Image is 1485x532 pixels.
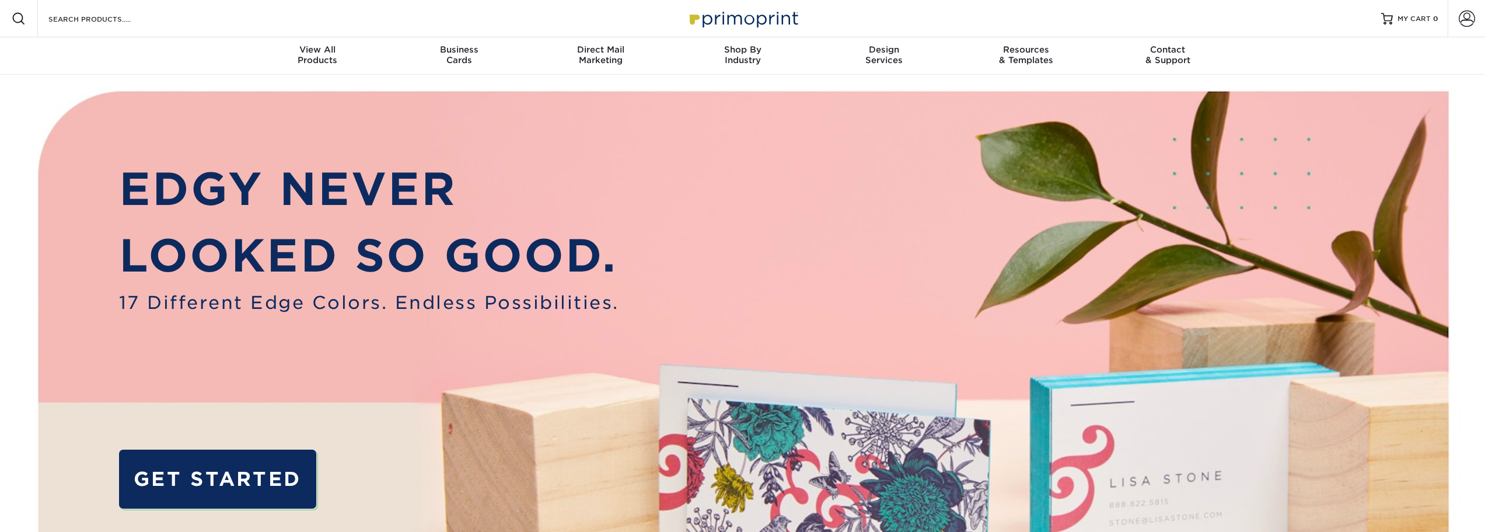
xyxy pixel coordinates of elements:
[1097,44,1239,55] span: Contact
[1433,15,1438,23] span: 0
[388,37,530,75] a: BusinessCards
[47,12,161,26] input: SEARCH PRODUCTS.....
[813,37,955,75] a: DesignServices
[672,44,813,55] span: Shop By
[813,44,955,65] div: Services
[247,44,389,65] div: Products
[955,44,1097,55] span: Resources
[530,44,672,55] span: Direct Mail
[955,44,1097,65] div: & Templates
[119,156,619,223] p: EDGY NEVER
[388,44,530,65] div: Cards
[388,44,530,55] span: Business
[672,37,813,75] a: Shop ByIndustry
[1097,44,1239,65] div: & Support
[247,37,389,75] a: View AllProducts
[672,44,813,65] div: Industry
[119,222,619,290] p: LOOKED SO GOOD.
[1097,37,1239,75] a: Contact& Support
[119,290,619,317] span: 17 Different Edge Colors. Endless Possibilities.
[530,44,672,65] div: Marketing
[684,6,801,31] img: Primoprint
[247,44,389,55] span: View All
[813,44,955,55] span: Design
[955,37,1097,75] a: Resources& Templates
[119,450,316,508] a: GET STARTED
[530,37,672,75] a: Direct MailMarketing
[1397,14,1431,24] span: MY CART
